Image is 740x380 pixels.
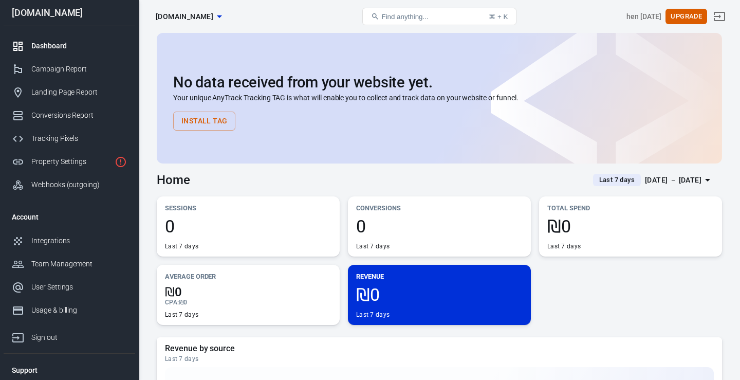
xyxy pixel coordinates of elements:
div: Landing Page Report [31,87,127,98]
p: Sessions [165,203,331,213]
a: Dashboard [4,34,135,58]
span: Last 7 days [595,175,639,185]
a: Conversions Report [4,104,135,127]
a: Property Settings [4,150,135,173]
a: Landing Page Report [4,81,135,104]
li: Account [4,205,135,229]
p: Your unique AnyTrack Tracking TAG is what will enable you to collect and track data on your websi... [173,93,706,103]
span: hentenmedia.com [156,10,213,23]
a: Sign out [4,322,135,349]
span: CPA : [165,299,179,306]
a: Sign out [707,4,732,29]
div: User Settings [31,282,127,293]
span: ₪0 [179,299,187,306]
h2: No data received from your website yet. [173,74,706,91]
div: Usage & billing [31,305,127,316]
div: Property Settings [31,156,110,167]
h5: Revenue by source [165,343,714,354]
div: Webhooks (outgoing) [31,179,127,190]
button: Install Tag [173,112,235,131]
div: Last 7 days [356,311,390,319]
a: Usage & billing [4,299,135,322]
div: Tracking Pixels [31,133,127,144]
button: [DOMAIN_NAME] [152,7,226,26]
div: Campaign Report [31,64,127,75]
div: [DOMAIN_NAME] [4,8,135,17]
svg: Property is not installed yet [115,156,127,168]
a: User Settings [4,276,135,299]
div: Last 7 days [356,242,390,250]
a: Integrations [4,229,135,252]
div: Dashboard [31,41,127,51]
div: Integrations [31,236,127,246]
span: ₪0 [356,286,523,303]
span: 0 [165,218,331,235]
div: Account id: 22oU6HNs [626,11,662,22]
div: Last 7 days [165,311,198,319]
p: Conversions [356,203,523,213]
div: Team Management [31,259,127,269]
div: Last 7 days [165,242,198,250]
a: Webhooks (outgoing) [4,173,135,196]
div: Conversions Report [31,110,127,121]
div: ⌘ + K [489,13,508,21]
div: Last 7 days [547,242,581,250]
p: Total Spend [547,203,714,213]
p: Revenue [356,271,523,282]
button: Upgrade [665,9,707,25]
span: 0 [356,218,523,235]
a: Campaign Report [4,58,135,81]
button: Last 7 days[DATE] － [DATE] [585,172,722,189]
a: Tracking Pixels [4,127,135,150]
span: ₪0 [547,218,714,235]
div: Last 7 days [165,355,714,363]
div: [DATE] － [DATE] [645,174,701,187]
div: Sign out [31,332,127,343]
span: Find anything... [381,13,428,21]
h3: Home [157,173,190,187]
span: ₪0 [165,286,331,298]
a: Team Management [4,252,135,276]
p: Average Order [165,271,331,282]
iframe: Intercom live chat [705,330,730,354]
button: Find anything...⌘ + K [362,8,516,25]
